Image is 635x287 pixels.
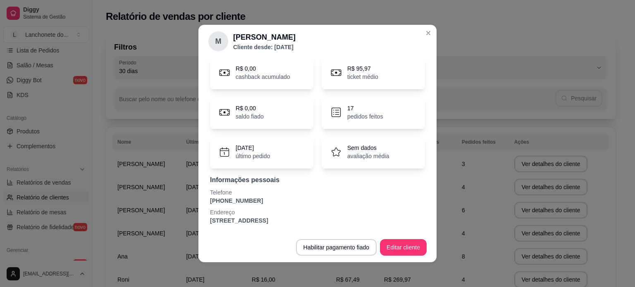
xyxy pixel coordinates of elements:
[296,239,377,256] button: Habilitar pagamento fiado
[233,31,296,43] h2: [PERSON_NAME]
[236,64,290,73] p: R$ 0,00
[210,208,425,216] p: Endereço
[210,175,425,185] p: Informações pessoais
[233,43,296,51] p: Cliente desde: [DATE]
[380,239,427,256] button: Editar cliente
[347,144,389,152] p: Sem dados
[347,104,383,112] p: 17
[236,144,270,152] p: [DATE]
[210,197,425,205] p: [PHONE_NUMBER]
[236,104,264,112] p: R$ 0,00
[347,64,378,73] p: R$ 95,97
[236,73,290,81] p: cashback acumulado
[210,188,425,197] p: Telefone
[422,26,435,40] button: Close
[208,31,228,51] div: M
[236,112,264,121] p: saldo fiado
[347,152,389,160] p: avaliação média
[210,216,425,225] p: [STREET_ADDRESS]
[347,73,378,81] p: ticket médio
[236,152,270,160] p: último pedido
[347,112,383,121] p: pedidos feitos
